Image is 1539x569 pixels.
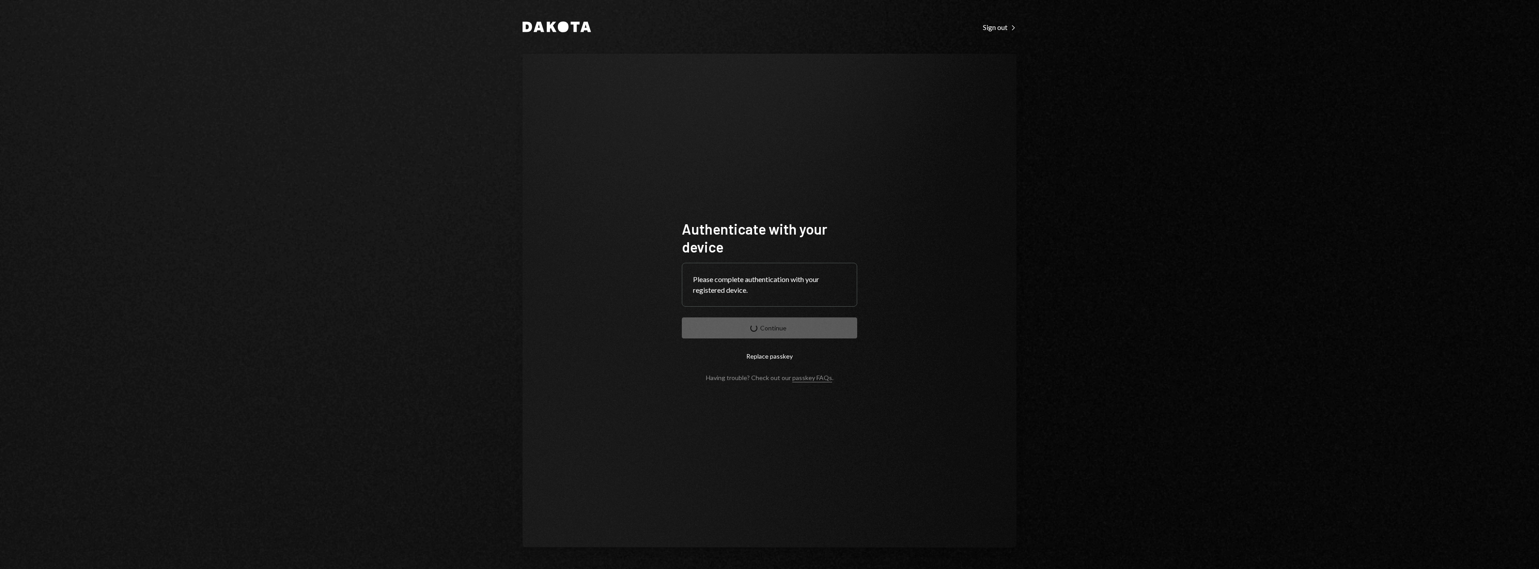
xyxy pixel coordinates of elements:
[792,374,832,382] a: passkey FAQs
[983,22,1016,32] a: Sign out
[706,374,833,381] div: Having trouble? Check out our .
[983,23,1016,32] div: Sign out
[682,220,857,256] h1: Authenticate with your device
[682,346,857,367] button: Replace passkey
[693,274,846,295] div: Please complete authentication with your registered device.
